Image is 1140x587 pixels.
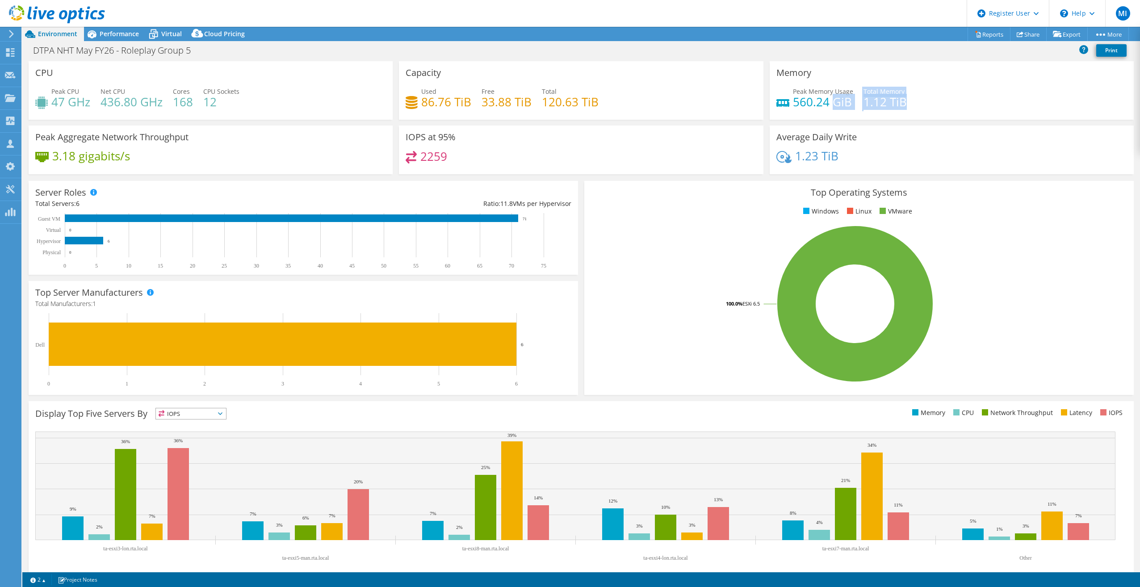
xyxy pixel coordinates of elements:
span: Free [482,87,495,96]
text: Hypervisor [37,238,61,244]
a: Print [1096,44,1127,57]
span: 11.8 [500,199,513,208]
h4: 1.12 TiB [863,97,907,107]
span: Peak CPU [51,87,79,96]
text: 36% [121,439,130,444]
span: Environment [38,29,77,38]
h3: Server Roles [35,188,86,197]
a: Export [1046,27,1088,41]
text: 6% [302,515,309,520]
h4: 3.18 gigabits/s [52,151,130,161]
text: 25% [481,465,490,470]
text: 21% [841,478,850,483]
text: 0 [47,381,50,387]
text: 0 [63,263,66,269]
li: CPU [951,408,974,418]
a: More [1087,27,1129,41]
span: CPU Sockets [203,87,239,96]
text: 4 [359,381,362,387]
text: Other [1019,555,1031,561]
text: 6 [108,239,110,243]
text: 1% [996,526,1003,532]
text: 35 [285,263,291,269]
text: 13% [714,497,723,502]
text: 34% [868,442,876,448]
li: Network Throughput [980,408,1053,418]
text: 5% [970,518,977,524]
text: 36% [174,438,183,443]
text: 60 [445,263,450,269]
text: Physical [42,249,61,256]
text: 5 [95,263,98,269]
text: 3% [636,523,643,528]
text: 7% [1075,513,1082,518]
h4: Total Manufacturers: [35,299,571,309]
text: 71 [523,217,527,221]
text: 2% [456,524,463,530]
h1: DTPA NHT May FY26 - Roleplay Group 5 [29,46,205,55]
text: 0 [69,250,71,255]
text: 5 [437,381,440,387]
text: 65 [477,263,482,269]
h3: Average Daily Write [776,132,857,142]
text: 4% [816,520,823,525]
text: 6 [515,381,518,387]
text: 45 [349,263,355,269]
h4: 560.24 GiB [793,97,853,107]
text: 55 [413,263,419,269]
text: 7% [329,513,335,518]
text: 70 [509,263,514,269]
text: 7% [149,513,155,519]
h4: 436.80 GHz [101,97,163,107]
span: Cloud Pricing [204,29,245,38]
text: 7% [250,511,256,516]
h4: 86.76 TiB [421,97,471,107]
text: 11% [894,502,903,507]
li: IOPS [1098,408,1123,418]
h4: 47 GHz [51,97,90,107]
span: Used [421,87,436,96]
text: 2% [96,524,103,529]
text: 12% [608,498,617,503]
text: 1 [126,381,128,387]
span: Cores [173,87,190,96]
span: Peak Memory Usage [793,87,853,96]
text: ta-esxi5-man.rta.local [282,555,329,561]
text: 39% [507,432,516,438]
text: 3% [689,522,696,528]
li: Memory [910,408,945,418]
text: 3% [1023,523,1029,528]
text: 3 [281,381,284,387]
span: Virtual [161,29,182,38]
span: 6 [76,199,80,208]
text: ta-esxi3-lon.rta.local [103,545,148,552]
span: Performance [100,29,139,38]
text: Dell [35,342,45,348]
text: 40 [318,263,323,269]
h3: Memory [776,68,811,78]
h4: 12 [203,97,239,107]
h3: IOPS at 95% [406,132,456,142]
h3: Top Operating Systems [591,188,1127,197]
text: 25 [222,263,227,269]
h4: 1.23 TiB [795,151,838,161]
span: MI [1116,6,1130,21]
text: 15 [158,263,163,269]
text: 14% [534,495,543,500]
text: 8% [790,510,796,516]
text: 20% [354,479,363,484]
h4: 120.63 TiB [542,97,599,107]
text: 2 [203,381,206,387]
span: Net CPU [101,87,125,96]
text: 75 [541,263,546,269]
a: Share [1010,27,1047,41]
text: 11% [1048,501,1056,507]
tspan: ESXi 6.5 [742,300,760,307]
text: Virtual [46,227,61,233]
text: 10 [126,263,131,269]
h4: 2259 [420,151,447,161]
text: 7% [430,511,436,516]
a: Project Notes [51,574,104,585]
text: ta-esxi4-lon.rta.local [643,555,688,561]
h3: Capacity [406,68,441,78]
